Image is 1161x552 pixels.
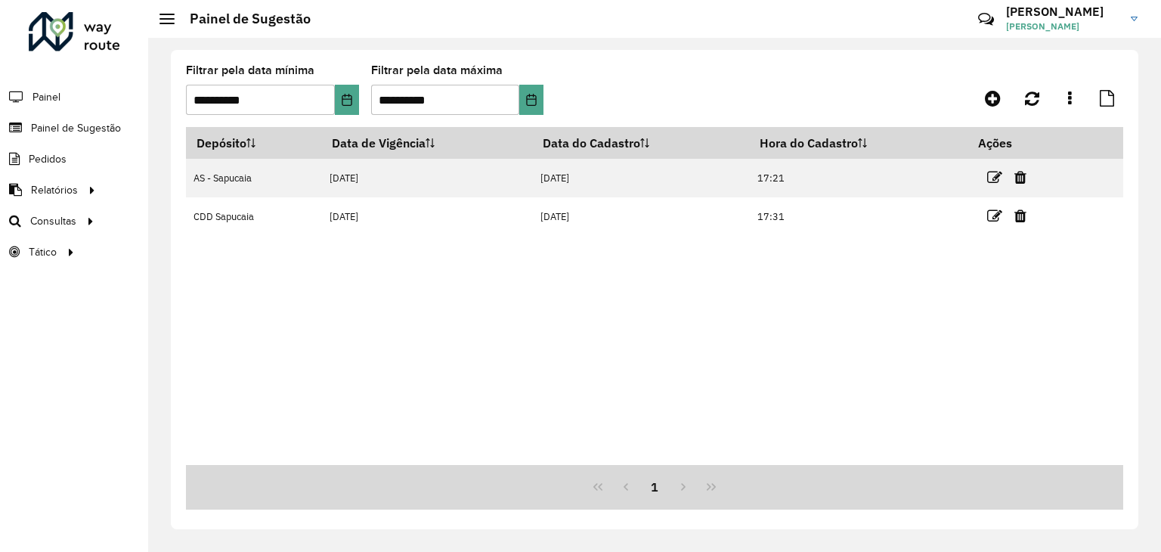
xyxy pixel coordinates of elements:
td: 17:21 [750,159,968,197]
a: Excluir [1014,206,1026,226]
h3: [PERSON_NAME] [1006,5,1119,19]
a: Editar [987,206,1002,226]
span: [PERSON_NAME] [1006,20,1119,33]
h2: Painel de Sugestão [175,11,311,27]
span: Pedidos [29,151,67,167]
a: Contato Rápido [970,3,1002,36]
td: 17:31 [750,197,968,236]
span: Tático [29,244,57,260]
td: [DATE] [532,197,749,236]
th: Data de Vigência [322,127,533,159]
span: Consultas [30,213,76,229]
td: CDD Sapucaia [186,197,322,236]
button: Choose Date [335,85,359,115]
th: Data do Cadastro [532,127,749,159]
td: AS - Sapucaia [186,159,322,197]
span: Relatórios [31,182,78,198]
a: Excluir [1014,167,1026,188]
span: Painel [33,89,60,105]
td: [DATE] [322,197,533,236]
th: Ações [967,127,1058,159]
th: Hora do Cadastro [750,127,968,159]
label: Filtrar pela data máxima [371,61,503,79]
button: Choose Date [519,85,543,115]
a: Editar [987,167,1002,188]
td: [DATE] [322,159,533,197]
button: 1 [640,473,669,501]
td: [DATE] [532,159,749,197]
span: Painel de Sugestão [31,120,121,136]
label: Filtrar pela data mínima [186,61,314,79]
th: Depósito [186,127,322,159]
